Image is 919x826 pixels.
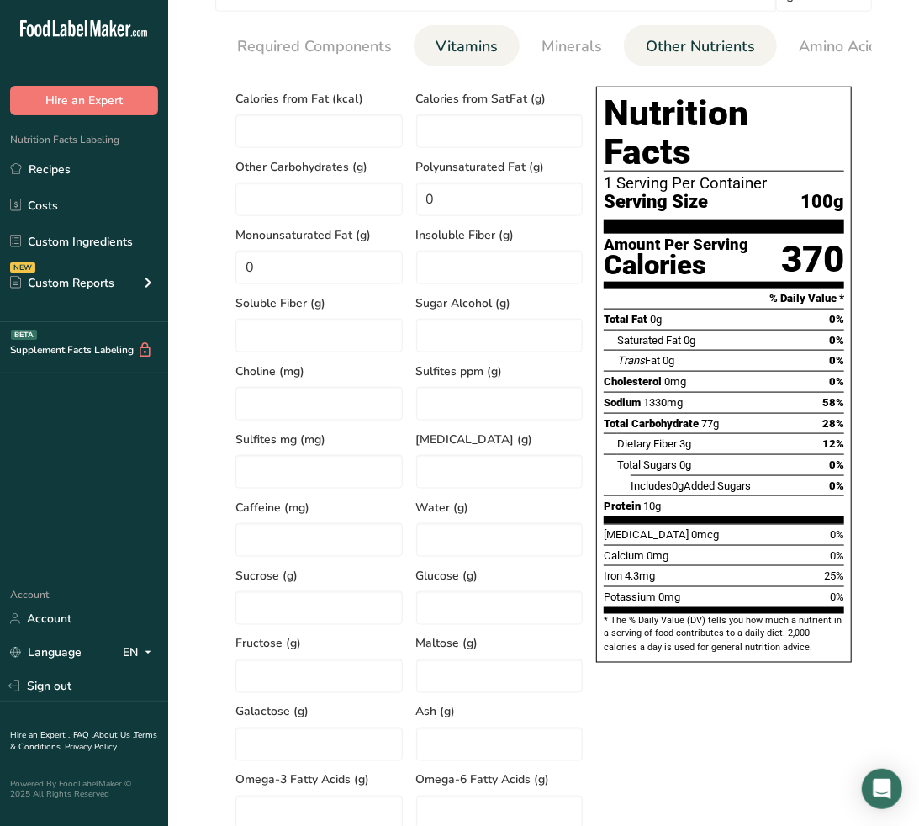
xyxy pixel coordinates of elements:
[829,458,844,471] span: 0%
[829,313,844,326] span: 0%
[416,294,584,312] span: Sugar Alcohol (g)
[436,35,498,58] span: Vitamins
[604,313,647,326] span: Total Fat
[73,729,93,741] a: FAQ .
[830,590,844,603] span: 0%
[416,635,584,653] span: Maltose (g)
[604,549,644,562] span: Calcium
[604,614,844,655] section: * The % Daily Value (DV) tells you how much a nutrient in a serving of food contributes to a dail...
[604,590,656,603] span: Potassium
[604,396,641,409] span: Sodium
[679,437,691,450] span: 3g
[829,334,844,347] span: 0%
[416,363,584,380] span: Sulfites ppm (g)
[416,703,584,721] span: Ash (g)
[679,458,691,471] span: 0g
[664,375,686,388] span: 0mg
[822,417,844,430] span: 28%
[237,35,392,58] span: Required Components
[829,375,844,388] span: 0%
[646,35,755,58] span: Other Nutrients
[830,528,844,541] span: 0%
[93,729,134,741] a: About Us .
[235,771,403,789] span: Omega-3 Fatty Acids (g)
[10,729,70,741] a: Hire an Expert .
[604,253,748,278] div: Calories
[684,334,695,347] span: 0g
[625,569,655,582] span: 4.3mg
[235,567,403,585] span: Sucrose (g)
[11,330,37,340] div: BETA
[10,638,82,667] a: Language
[701,417,719,430] span: 77g
[10,86,158,115] button: Hire an Expert
[829,479,844,492] span: 0%
[416,499,584,516] span: Water (g)
[604,500,641,512] span: Protein
[617,354,660,367] span: Fat
[604,528,689,541] span: [MEDICAL_DATA]
[235,635,403,653] span: Fructose (g)
[631,479,751,492] span: Includes Added Sugars
[672,479,684,492] span: 0g
[541,35,602,58] span: Minerals
[617,458,677,471] span: Total Sugars
[604,569,622,582] span: Iron
[604,192,708,213] span: Serving Size
[235,294,403,312] span: Soluble Fiber (g)
[617,354,645,367] i: Trans
[862,769,902,809] div: Open Intercom Messenger
[416,567,584,585] span: Glucose (g)
[416,90,584,108] span: Calories from SatFat (g)
[235,226,403,244] span: Monounsaturated Fat (g)
[235,158,403,176] span: Other Carbohydrates (g)
[643,396,683,409] span: 1330mg
[691,528,719,541] span: 0mcg
[416,158,584,176] span: Polyunsaturated Fat (g)
[781,237,844,282] div: 370
[604,289,844,309] section: % Daily Value *
[123,643,158,663] div: EN
[604,375,662,388] span: Cholesterol
[416,431,584,448] span: [MEDICAL_DATA] (g)
[663,354,674,367] span: 0g
[822,396,844,409] span: 58%
[647,549,668,562] span: 0mg
[416,226,584,244] span: Insoluble Fiber (g)
[830,549,844,562] span: 0%
[10,729,157,753] a: Terms & Conditions .
[617,334,681,347] span: Saturated Fat
[604,417,699,430] span: Total Carbohydrate
[829,354,844,367] span: 0%
[235,499,403,516] span: Caffeine (mg)
[10,274,114,292] div: Custom Reports
[65,741,117,753] a: Privacy Policy
[235,431,403,448] span: Sulfites mg (mg)
[604,94,844,172] h1: Nutrition Facts
[643,500,661,512] span: 10g
[235,90,403,108] span: Calories from Fat (kcal)
[416,771,584,789] span: Omega-6 Fatty Acids (g)
[617,437,677,450] span: Dietary Fiber
[650,313,662,326] span: 0g
[604,175,844,192] div: 1 Serving Per Container
[235,703,403,721] span: Galactose (g)
[800,192,844,213] span: 100g
[10,779,158,799] div: Powered By FoodLabelMaker © 2025 All Rights Reserved
[824,569,844,582] span: 25%
[604,237,748,253] div: Amount Per Serving
[10,262,35,273] div: NEW
[822,437,844,450] span: 12%
[658,590,680,603] span: 0mg
[235,363,403,380] span: Choline (mg)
